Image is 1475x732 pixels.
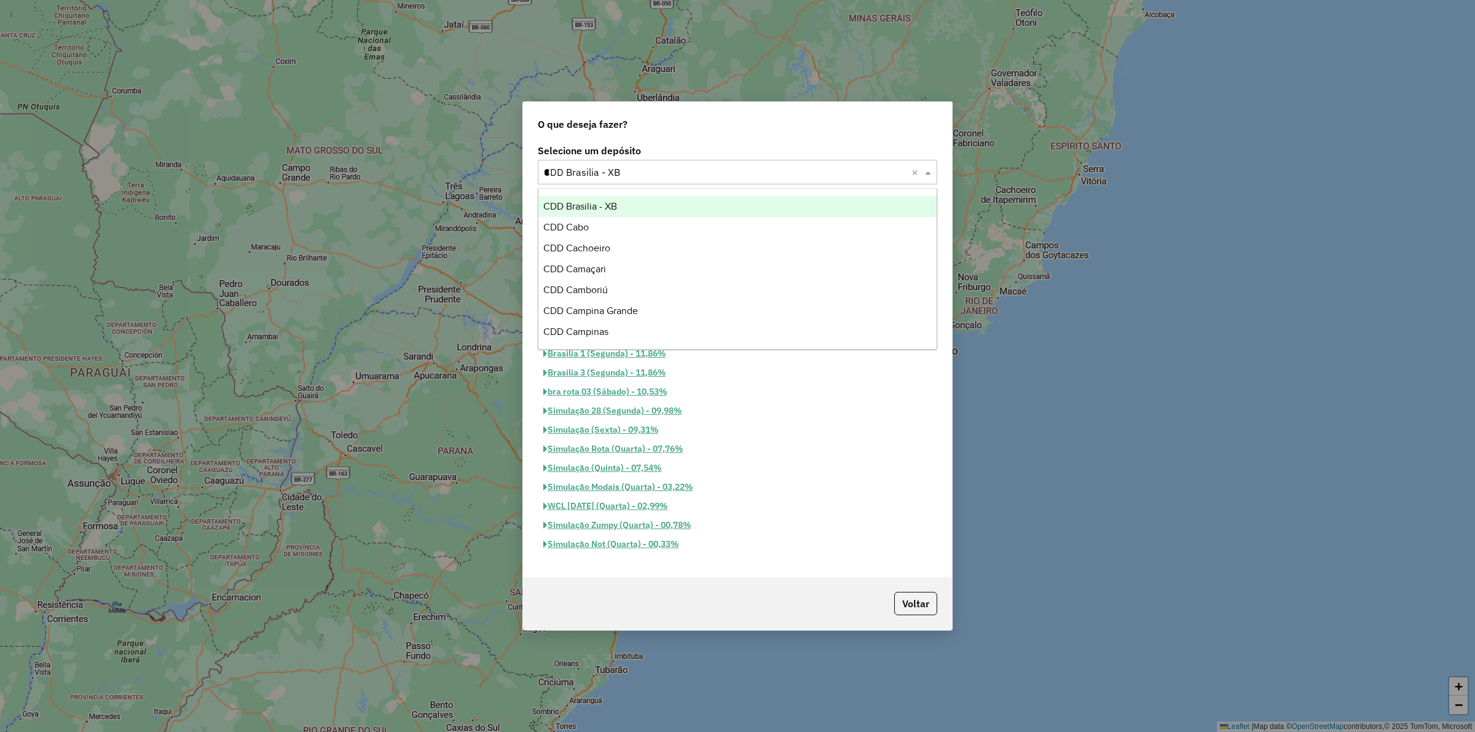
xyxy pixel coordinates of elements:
button: Simulação Not (Quarta) - 00,33% [538,535,684,554]
button: Simulação Zumpy (Quarta) - 00,78% [538,516,696,535]
span: O que deseja fazer? [538,117,627,132]
span: CDD Campina Grande [543,305,638,316]
button: Simulação Modais (Quarta) - 03,22% [538,478,698,497]
button: Simulação Rota (Quarta) - 07,76% [538,439,688,458]
div: Aderência de modelos para os 1297 pedidos importados hoje [530,253,945,268]
span: CDD Campinas [543,326,608,337]
span: CDD Cachoeiro [543,243,610,253]
button: Simulação (Sexta) - 09,31% [538,420,664,439]
ng-dropdown-panel: Options list [538,188,937,350]
span: CDD Brasilia - XB [543,201,617,211]
span: Clear all [911,165,922,179]
button: bra rota 03 (Sábado) - 10,53% [538,382,672,401]
label: Selecione um depósito [538,143,937,158]
button: Simulação (Quinta) - 07,54% [538,458,667,478]
button: Simulação 28 (Segunda) - 09,98% [538,401,687,420]
span: CDD Camboriú [543,285,608,295]
button: Brasilia 3 (Segunda) - 11,86% [538,363,671,382]
button: Brasilia 1 (Segunda) - 11,86% [538,344,671,363]
button: WCL [DATE] (Quarta) - 02,99% [538,497,673,516]
span: CDD Camaçari [543,264,606,274]
span: CDD Cabo [543,222,589,232]
button: Voltar [894,592,937,615]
